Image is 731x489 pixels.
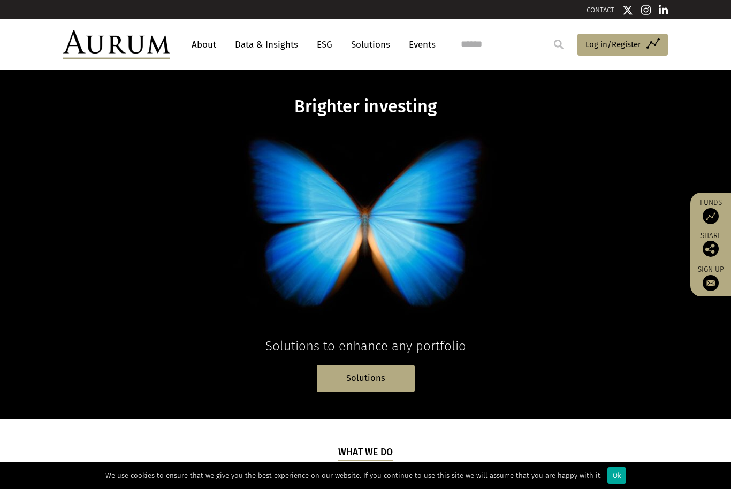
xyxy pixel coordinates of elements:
a: ESG [311,35,338,55]
img: Twitter icon [622,5,633,16]
a: Data & Insights [230,35,303,55]
div: Ok [607,467,626,484]
input: Submit [548,34,569,55]
img: Instagram icon [641,5,651,16]
h1: Brighter investing [159,96,572,117]
img: Aurum [63,30,170,59]
a: Sign up [696,265,726,291]
span: Solutions to enhance any portfolio [265,339,466,354]
div: Share [696,232,726,257]
a: Solutions [346,35,395,55]
a: Solutions [317,365,415,392]
a: Events [403,35,436,55]
img: Sign up to our newsletter [703,275,719,291]
img: Access Funds [703,208,719,224]
h5: What we do [338,446,393,461]
img: Linkedin icon [659,5,668,16]
span: Log in/Register [585,38,641,51]
img: Share this post [703,241,719,257]
a: Log in/Register [577,34,668,56]
a: CONTACT [587,6,614,14]
a: Funds [696,198,726,224]
a: About [186,35,222,55]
